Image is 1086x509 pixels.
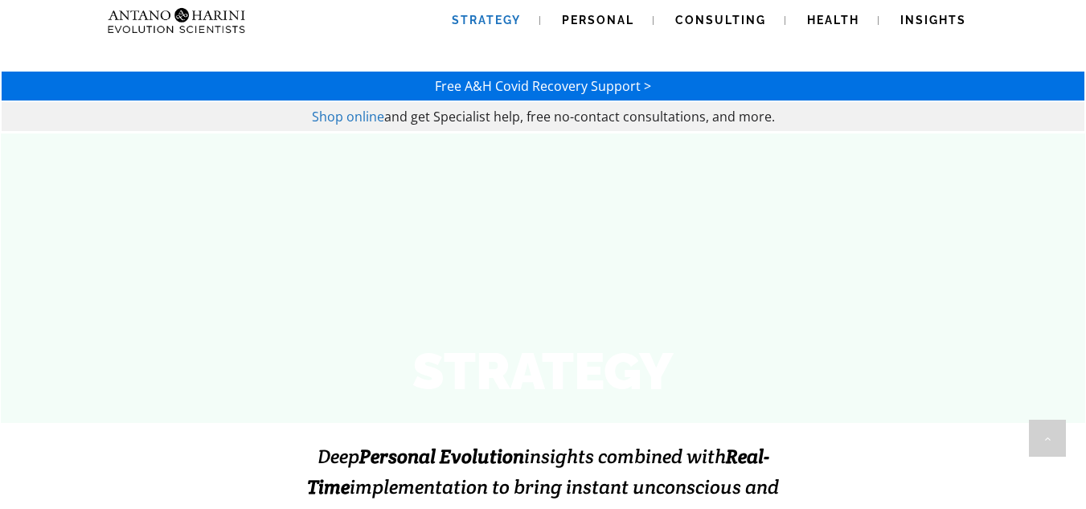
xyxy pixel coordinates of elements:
span: and get Specialist help, free no-contact consultations, and more. [384,108,775,125]
strong: Personal Evolution [359,444,524,469]
span: Health [807,14,859,27]
span: Insights [900,14,966,27]
a: Free A&H Covid Recovery Support > [435,77,651,95]
span: Personal [562,14,634,27]
span: Consulting [675,14,766,27]
strong: STRATEGY [412,341,674,401]
a: Shop online [312,108,384,125]
span: Strategy [452,14,521,27]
